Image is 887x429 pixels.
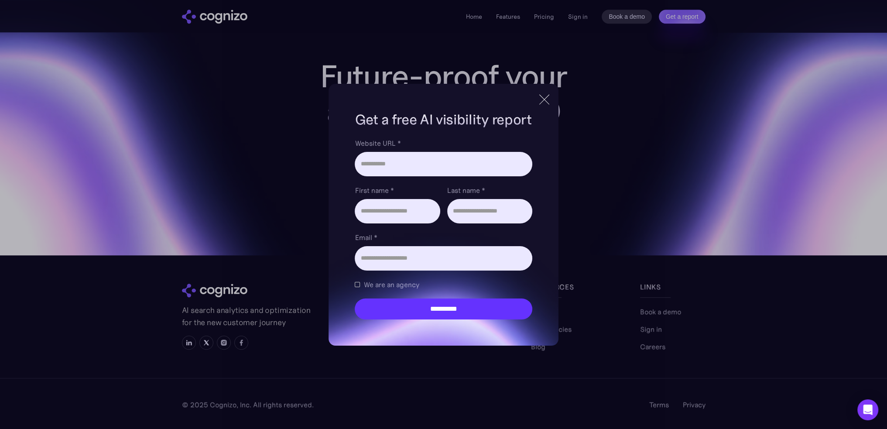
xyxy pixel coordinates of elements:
label: Website URL * [355,138,532,148]
label: First name * [355,185,440,196]
label: Email * [355,232,532,243]
h1: Get a free AI visibility report [355,110,532,129]
span: We are an agency [363,279,419,290]
label: Last name * [447,185,532,196]
div: Open Intercom Messenger [857,399,878,420]
form: Brand Report Form [355,138,532,319]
